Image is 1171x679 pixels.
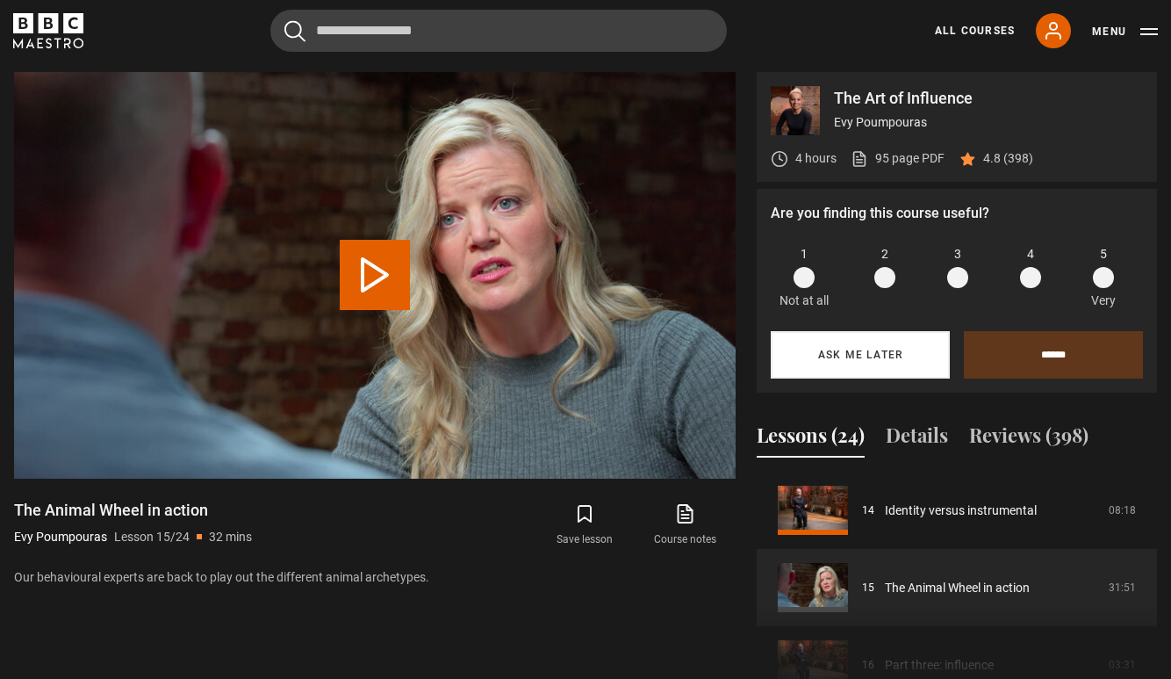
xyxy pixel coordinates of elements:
a: The Animal Wheel in action [885,579,1030,597]
p: 4 hours [795,149,837,168]
span: 2 [881,245,888,264]
p: Are you finding this course useful? [771,203,1143,224]
span: 5 [1100,245,1107,264]
p: Very [1086,292,1120,310]
svg: BBC Maestro [13,13,83,48]
h1: The Animal Wheel in action [14,500,252,521]
span: 4 [1027,245,1034,264]
p: Evy Poumpouras [14,528,107,546]
a: All Courses [935,23,1015,39]
button: Save lesson [535,500,635,551]
button: Reviews (398) [969,421,1088,458]
button: Toggle navigation [1092,23,1158,40]
p: Not at all [779,292,829,310]
button: Ask me later [771,331,950,379]
p: Lesson 15/24 [114,528,190,546]
button: Submit the search query [284,20,305,42]
p: 32 mins [209,528,252,546]
p: The Art of Influence [834,90,1143,106]
p: 4.8 (398) [983,149,1033,168]
span: 1 [801,245,808,264]
span: 3 [954,245,961,264]
button: Play Lesson The Animal Wheel in action [340,240,410,310]
a: 95 page PDF [851,149,945,168]
video-js: Video Player [14,72,736,478]
a: Course notes [636,500,736,551]
p: Evy Poumpouras [834,113,1143,132]
input: Search [270,10,727,52]
button: Lessons (24) [757,421,865,458]
p: Our behavioural experts are back to play out the different animal archetypes. [14,568,736,587]
a: Identity versus instrumental [885,502,1037,520]
button: Details [886,421,948,458]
